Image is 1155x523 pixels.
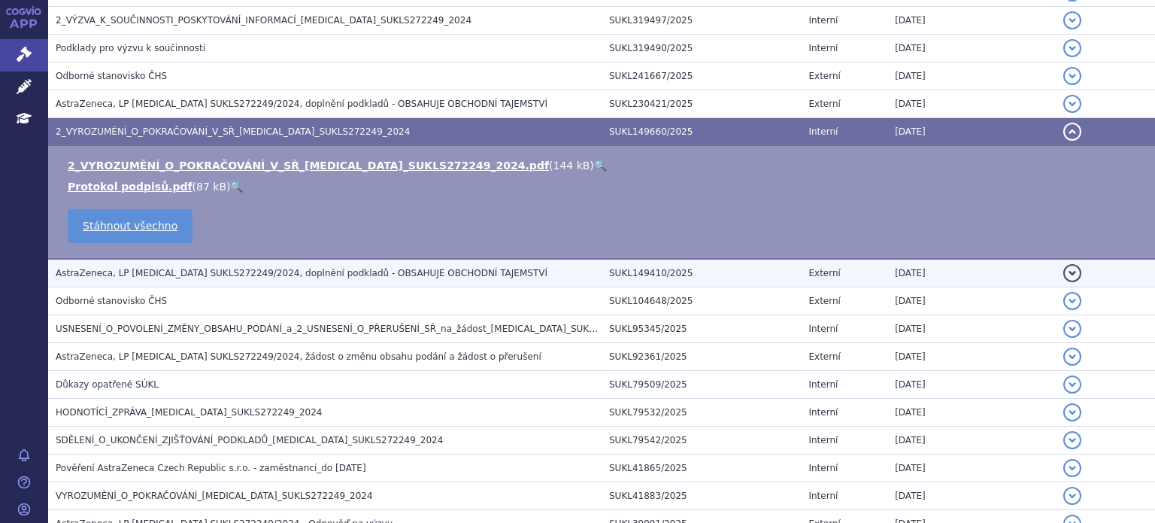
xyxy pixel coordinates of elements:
[602,427,801,455] td: SUKL79542/2025
[1063,292,1081,310] button: detail
[1063,67,1081,85] button: detail
[808,268,840,278] span: Externí
[196,181,226,193] span: 87 kB
[56,435,443,445] span: SDĚLENÍ_O_UKONČENÍ_ZJIŠŤOVÁNÍ_PODKLADŮ_ULTOMIRIS_SUKLS272249_2024
[594,160,607,172] a: 🔍
[1063,487,1081,505] button: detail
[887,399,1056,427] td: [DATE]
[56,296,167,306] span: Odborné stanovisko ČHS
[1063,11,1081,29] button: detail
[887,315,1056,343] td: [DATE]
[1063,403,1081,421] button: detail
[887,343,1056,371] td: [DATE]
[602,7,801,35] td: SUKL319497/2025
[887,482,1056,510] td: [DATE]
[808,296,840,306] span: Externí
[602,259,801,287] td: SUKL149410/2025
[887,259,1056,287] td: [DATE]
[808,324,838,334] span: Interní
[887,90,1056,118] td: [DATE]
[230,181,243,193] a: 🔍
[602,35,801,62] td: SUKL319490/2025
[68,209,192,243] a: Stáhnout všechno
[56,324,662,334] span: USNESENÍ_O_POVOLENÍ_ZMĚNY_OBSAHU_PODÁNÍ_a_2_USNESENÍ_O_PŘERUŠENÍ_SŘ_na_žádost_ULTOMIRIS_SUKLS2722...
[602,455,801,482] td: SUKL41865/2025
[887,62,1056,90] td: [DATE]
[1063,459,1081,477] button: detail
[602,482,801,510] td: SUKL41883/2025
[56,379,159,390] span: Důkazy opatřené SÚKL
[887,371,1056,399] td: [DATE]
[602,399,801,427] td: SUKL79532/2025
[56,43,205,53] span: Podklady pro výzvu k součinnosti
[808,379,838,390] span: Interní
[1063,39,1081,57] button: detail
[56,491,373,501] span: VYROZUMĚNÍ_O_POKRAČOVÁNÍ_ULTOMIRIS_SUKLS272249_2024
[1063,264,1081,282] button: detail
[602,315,801,343] td: SUKL95345/2025
[602,371,801,399] td: SUKL79509/2025
[1063,123,1081,141] button: detail
[1063,348,1081,366] button: detail
[808,491,838,501] span: Interní
[68,160,549,172] a: 2_VYROZUMĚNÍ_O_POKRAČOVÁNÍ_V_SŘ_[MEDICAL_DATA]_SUKLS272249_2024.pdf
[68,179,1140,194] li: ( )
[68,181,192,193] a: Protokol podpisů.pdf
[887,287,1056,315] td: [DATE]
[56,351,541,362] span: AstraZeneca, LP Ultomiris SUKLS272249/2024, žádost o změnu obsahu podání a žádost o přerušení
[808,71,840,81] span: Externí
[1063,431,1081,449] button: detail
[56,71,167,81] span: Odborné stanovisko ČHS
[1063,95,1081,113] button: detail
[56,99,547,109] span: AstraZeneca, LP Ultomiris SUKLS272249/2024, doplnění podkladů - OBSAHUJE OBCHODNÍ TAJEMSTVÍ
[602,287,801,315] td: SUKL104648/2025
[808,407,838,418] span: Interní
[553,160,590,172] span: 144 kB
[56,407,323,418] span: HODNOTÍCÍ_ZPRÁVA_ULTOMIRIS_SUKLS272249_2024
[887,35,1056,62] td: [DATE]
[56,15,471,26] span: 2_VÝZVA_K_SOUČINNOSTI_POSKYTOVÁNÍ_INFORMACÍ_ULTOMIRIS_SUKLS272249_2024
[808,99,840,109] span: Externí
[808,15,838,26] span: Interní
[602,62,801,90] td: SUKL241667/2025
[602,343,801,371] td: SUKL92361/2025
[887,455,1056,482] td: [DATE]
[808,435,838,445] span: Interní
[887,427,1056,455] td: [DATE]
[808,351,840,362] span: Externí
[602,118,801,146] td: SUKL149660/2025
[808,43,838,53] span: Interní
[808,126,838,137] span: Interní
[56,463,366,473] span: Pověření AstraZeneca Czech Republic s.r.o. - zaměstnanci_do 31.12.2025
[602,90,801,118] td: SUKL230421/2025
[56,268,547,278] span: AstraZeneca, LP Ultomiris SUKLS272249/2024, doplnění podkladů - OBSAHUJE OBCHODNÍ TAJEMSTVÍ
[1063,376,1081,394] button: detail
[68,158,1140,173] li: ( )
[1063,320,1081,338] button: detail
[56,126,410,137] span: 2_VYROZUMĚNÍ_O_POKRAČOVÁNÍ_V_SŘ_ULTOMIRIS_SUKLS272249_2024
[887,118,1056,146] td: [DATE]
[808,463,838,473] span: Interní
[887,7,1056,35] td: [DATE]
